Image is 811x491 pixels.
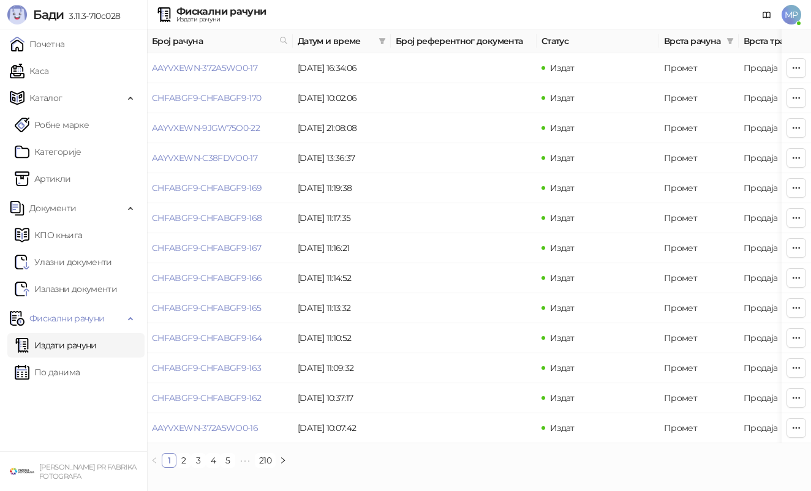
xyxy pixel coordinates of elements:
span: Каталог [29,86,62,110]
span: Издат [550,392,575,403]
td: [DATE] 11:10:52 [293,323,391,353]
td: AAYVXEWN-C38FDVO0-17 [147,143,293,173]
a: CHFABGF9-CHFABGF9-166 [152,272,262,283]
td: [DATE] 11:14:52 [293,263,391,293]
span: Бади [33,7,64,22]
a: Излазни документи [15,277,117,301]
span: filter [726,37,734,45]
td: Промет [659,383,739,413]
span: Врста рачуна [664,34,722,48]
span: Издат [550,92,575,103]
td: [DATE] 21:08:08 [293,113,391,143]
span: Издат [550,302,575,313]
span: Издат [550,272,575,283]
td: [DATE] 10:02:06 [293,83,391,113]
span: filter [724,32,736,50]
td: Промет [659,83,739,113]
span: Датум и време [298,34,374,48]
th: Број рачуна [147,29,293,53]
a: 3 [192,454,205,467]
img: 64x64-companyLogo-38624034-993d-4b3e-9699-b297fbaf4d83.png [10,459,34,484]
td: [DATE] 16:34:06 [293,53,391,83]
span: right [279,457,287,464]
td: CHFABGF9-CHFABGF9-169 [147,173,293,203]
th: Врста рачуна [659,29,739,53]
td: Промет [659,203,739,233]
span: Издат [550,212,575,223]
div: Издати рачуни [176,17,266,23]
a: AAYVXEWN-C38FDVO0-17 [152,152,257,163]
td: CHFABGF9-CHFABGF9-164 [147,323,293,353]
td: Промет [659,263,739,293]
li: 1 [162,453,176,468]
a: Робне марке [15,113,89,137]
span: Број рачуна [152,34,274,48]
td: CHFABGF9-CHFABGF9-167 [147,233,293,263]
li: Следећих 5 Страна [235,453,255,468]
small: [PERSON_NAME] PR FABRIKA FOTOGRAFA [39,463,137,481]
a: ArtikliАртикли [15,167,71,191]
td: [DATE] 11:16:21 [293,233,391,263]
td: CHFABGF9-CHFABGF9-168 [147,203,293,233]
a: Издати рачуни [15,333,97,358]
span: filter [376,32,388,50]
a: По данима [15,360,80,384]
span: 3.11.3-710c028 [64,10,120,21]
td: CHFABGF9-CHFABGF9-170 [147,83,293,113]
td: AAYVXEWN-372A5WO0-17 [147,53,293,83]
li: 3 [191,453,206,468]
li: 4 [206,453,221,468]
a: CHFABGF9-CHFABGF9-169 [152,182,262,193]
th: Број референтног документа [391,29,537,53]
td: [DATE] 11:13:32 [293,293,391,323]
td: CHFABGF9-CHFABGF9-163 [147,353,293,383]
span: Издат [550,152,575,163]
td: [DATE] 11:17:35 [293,203,391,233]
td: AAYVXEWN-9JGW75O0-22 [147,113,293,143]
a: 4 [206,454,220,467]
td: Промет [659,173,739,203]
a: CHFABGF9-CHFABGF9-170 [152,92,262,103]
span: Издат [550,62,575,73]
a: Почетна [10,32,65,56]
span: Фискални рачуни [29,306,104,331]
span: Издат [550,242,575,253]
a: KPO knjigaКПО књига [15,223,82,247]
span: Документи [29,196,76,220]
a: 1 [162,454,176,467]
a: 210 [255,454,275,467]
a: Документација [757,5,777,24]
td: [DATE] 11:09:32 [293,353,391,383]
td: [DATE] 13:36:37 [293,143,391,173]
li: Претходна страна [147,453,162,468]
td: AAYVXEWN-372A5WO0-16 [147,413,293,443]
td: CHFABGF9-CHFABGF9-166 [147,263,293,293]
a: CHFABGF9-CHFABGF9-162 [152,392,262,403]
img: Logo [7,5,27,24]
td: [DATE] 10:07:42 [293,413,391,443]
span: left [151,457,158,464]
a: Ulazni dokumentiУлазни документи [15,250,112,274]
div: Фискални рачуни [176,7,266,17]
a: 2 [177,454,190,467]
td: Промет [659,113,739,143]
a: CHFABGF9-CHFABGF9-165 [152,302,262,313]
li: 2 [176,453,191,468]
button: right [276,453,290,468]
span: Издат [550,122,575,133]
a: AAYVXEWN-372A5WO0-16 [152,422,258,433]
a: CHFABGF9-CHFABGF9-168 [152,212,262,223]
span: Издат [550,182,575,193]
a: AAYVXEWN-9JGW75O0-22 [152,122,260,133]
span: Издат [550,422,575,433]
a: Каса [10,59,48,83]
td: Промет [659,143,739,173]
span: MP [782,5,801,24]
td: Промет [659,323,739,353]
a: AAYVXEWN-372A5WO0-17 [152,62,257,73]
span: filter [379,37,386,45]
li: 210 [255,453,276,468]
li: Следећа страна [276,453,290,468]
a: 5 [221,454,235,467]
td: CHFABGF9-CHFABGF9-162 [147,383,293,413]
